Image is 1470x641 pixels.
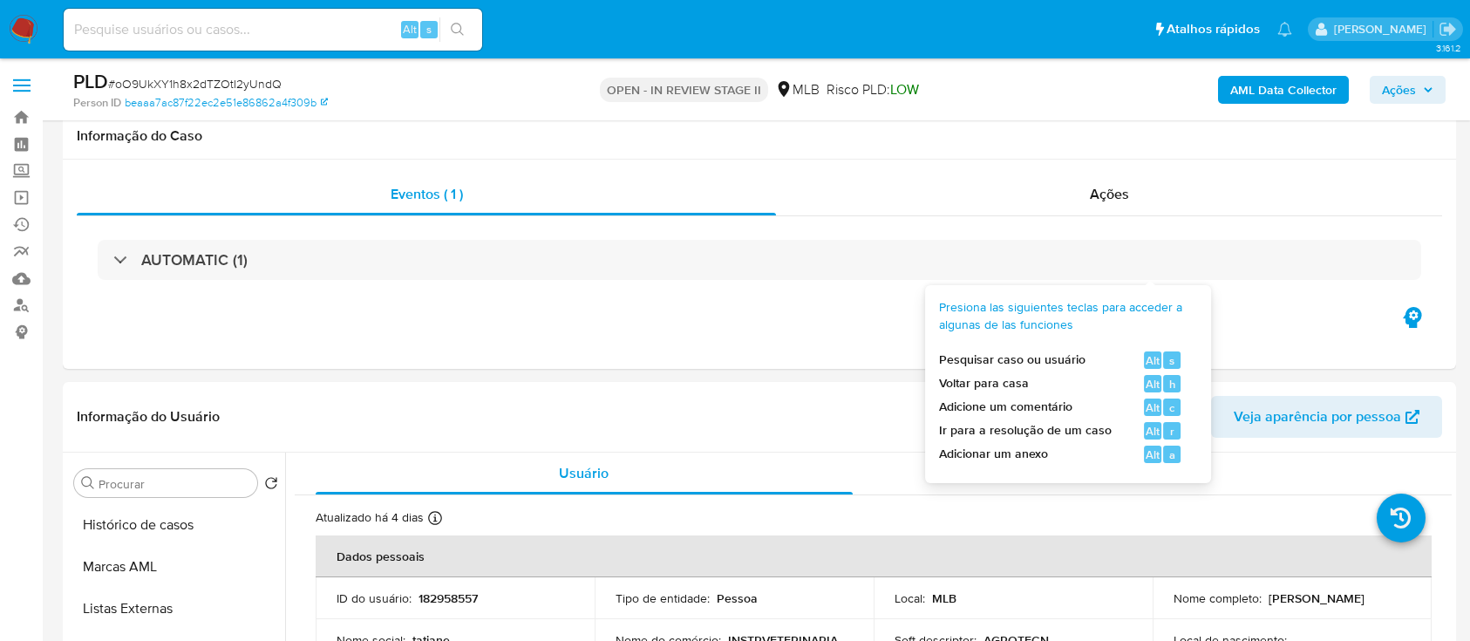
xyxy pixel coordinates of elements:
[1277,22,1292,37] a: Notificações
[67,504,285,546] button: Histórico de casos
[1169,399,1174,416] span: c
[559,463,609,483] span: Usuário
[1211,396,1442,438] button: Veja aparência por pessoa
[316,509,424,526] p: Atualizado há 4 dias
[77,127,1442,145] h1: Informação do Caso
[939,399,1072,416] span: Adicione um comentário
[403,21,417,38] span: Alt
[439,17,475,42] button: search-icon
[890,79,919,99] span: LOW
[1218,76,1349,104] button: AML Data Collector
[1174,590,1262,606] p: Nome completo :
[1230,76,1337,104] b: AML Data Collector
[108,75,282,92] span: # oO9UkXY1h8x2dTZOtI2yUndQ
[1234,396,1401,438] span: Veja aparência por pessoa
[939,422,1112,440] span: Ir para a resolução de um caso
[1382,76,1416,104] span: Ações
[939,299,1183,333] span: Presiona las siguientes teclas para acceder a algunas de las funciones
[264,476,278,495] button: Retornar ao pedido padrão
[98,240,1421,280] div: AUTOMATIC (1)
[1146,352,1160,369] span: Alt
[1269,590,1365,606] p: [PERSON_NAME]
[73,67,108,95] b: PLD
[1169,447,1175,463] span: a
[391,184,463,204] span: Eventos ( 1 )
[1370,76,1446,104] button: Ações
[141,250,248,269] h3: AUTOMATIC (1)
[73,95,121,111] b: Person ID
[939,375,1029,392] span: Voltar para casa
[939,446,1048,463] span: Adicionar um anexo
[932,590,956,606] p: MLB
[316,535,1432,577] th: Dados pessoais
[1439,20,1457,38] a: Sair
[616,590,710,606] p: Tipo de entidade :
[1169,376,1175,392] span: h
[895,590,925,606] p: Local :
[717,590,758,606] p: Pessoa
[426,21,432,38] span: s
[1146,399,1160,416] span: Alt
[600,78,768,102] p: OPEN - IN REVIEW STAGE II
[775,80,820,99] div: MLB
[125,95,328,111] a: beaaa7ac87f22ec2e51e86862a4f309b
[1169,352,1174,369] span: s
[1090,184,1129,204] span: Ações
[77,408,220,426] h1: Informação do Usuário
[1167,20,1260,38] span: Atalhos rápidos
[1170,423,1174,440] span: r
[939,351,1085,369] span: Pesquisar caso ou usuário
[1146,376,1160,392] span: Alt
[1334,21,1433,38] p: alessandra.barbosa@mercadopago.com
[827,80,919,99] span: Risco PLD:
[67,588,285,630] button: Listas Externas
[67,546,285,588] button: Marcas AML
[419,590,478,606] p: 182958557
[99,476,250,492] input: Procurar
[1146,423,1160,440] span: Alt
[337,590,412,606] p: ID do usuário :
[64,18,482,41] input: Pesquise usuários ou casos...
[81,476,95,490] button: Procurar
[1146,447,1160,463] span: Alt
